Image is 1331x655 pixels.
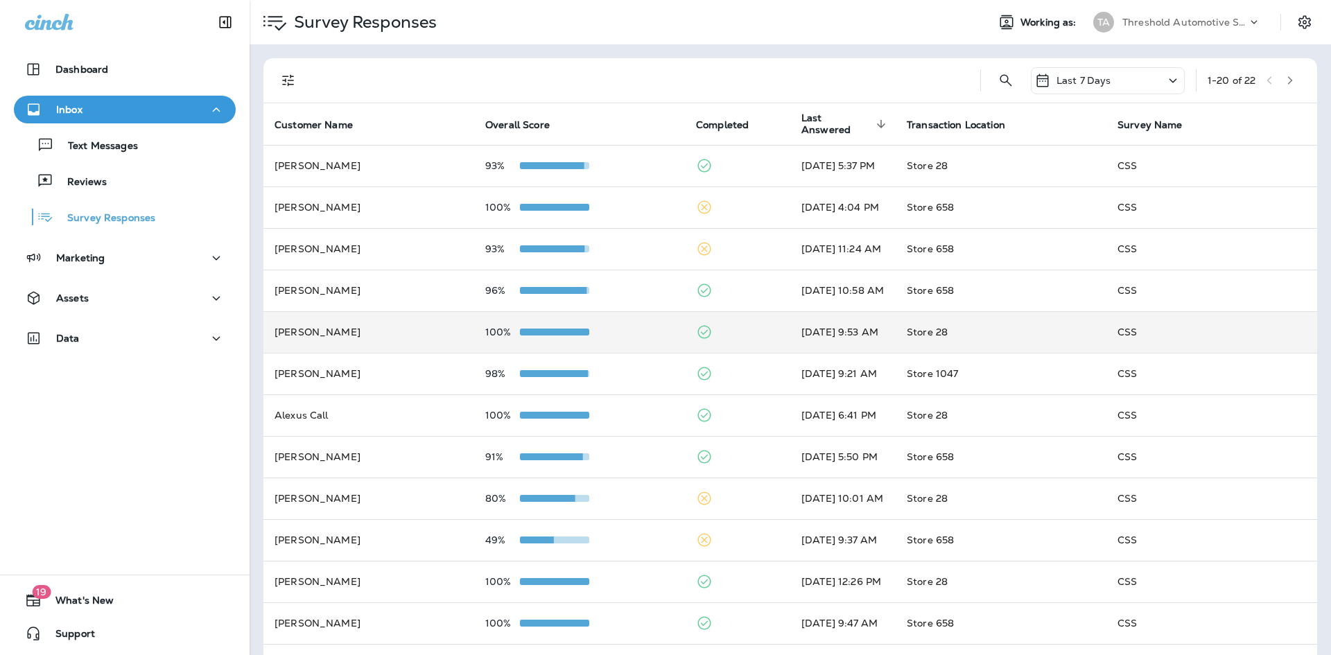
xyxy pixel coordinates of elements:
td: CSS [1106,145,1317,186]
span: Completed [696,119,767,131]
td: [DATE] 10:01 AM [790,478,896,519]
p: Data [56,333,80,344]
span: Working as: [1020,17,1079,28]
td: Store 28 [896,311,1106,353]
p: Marketing [56,252,105,263]
span: Transaction Location [907,119,1023,131]
button: Text Messages [14,130,236,159]
p: Inbox [56,104,82,115]
span: Survey Name [1117,119,1201,131]
td: CSS [1106,436,1317,478]
td: [PERSON_NAME] [263,145,474,186]
p: 91% [485,451,520,462]
td: CSS [1106,228,1317,270]
td: [DATE] 9:47 AM [790,602,896,644]
div: TA [1093,12,1114,33]
td: [PERSON_NAME] [263,561,474,602]
p: 93% [485,160,520,171]
td: Store 28 [896,561,1106,602]
span: Overall Score [485,119,568,131]
button: Survey Responses [14,202,236,232]
td: Store 658 [896,228,1106,270]
button: 19What's New [14,586,236,614]
p: 100% [485,202,520,213]
span: Customer Name [275,119,371,131]
td: CSS [1106,478,1317,519]
td: CSS [1106,270,1317,311]
span: Last Answered [801,112,890,136]
td: [PERSON_NAME] [263,353,474,394]
td: CSS [1106,519,1317,561]
p: 80% [485,493,520,504]
td: [PERSON_NAME] [263,436,474,478]
td: CSS [1106,602,1317,644]
td: Alexus Call [263,394,474,436]
td: [DATE] 9:21 AM [790,353,896,394]
td: [DATE] 4:04 PM [790,186,896,228]
button: Marketing [14,244,236,272]
p: 100% [485,618,520,629]
td: [DATE] 12:26 PM [790,561,896,602]
td: Store 28 [896,145,1106,186]
td: [DATE] 9:37 AM [790,519,896,561]
p: Survey Responses [53,212,155,225]
td: [PERSON_NAME] [263,602,474,644]
p: Dashboard [55,64,108,75]
td: [PERSON_NAME] [263,478,474,519]
td: CSS [1106,186,1317,228]
p: 100% [485,326,520,338]
td: Store 658 [896,602,1106,644]
button: Collapse Sidebar [206,8,245,36]
td: CSS [1106,311,1317,353]
p: Text Messages [54,140,138,153]
td: CSS [1106,394,1317,436]
td: Store 1047 [896,353,1106,394]
td: [DATE] 9:53 AM [790,311,896,353]
button: Support [14,620,236,647]
span: Survey Name [1117,119,1183,131]
button: Settings [1292,10,1317,35]
td: Store 658 [896,436,1106,478]
td: [DATE] 10:58 AM [790,270,896,311]
td: Store 658 [896,186,1106,228]
p: 100% [485,410,520,421]
div: 1 - 20 of 22 [1208,75,1255,86]
button: Data [14,324,236,352]
p: 96% [485,285,520,296]
p: 100% [485,576,520,587]
button: Assets [14,284,236,312]
td: [PERSON_NAME] [263,228,474,270]
td: Store 28 [896,394,1106,436]
p: Assets [56,292,89,304]
td: [DATE] 11:24 AM [790,228,896,270]
button: Reviews [14,166,236,195]
p: 98% [485,368,520,379]
span: Overall Score [485,119,550,131]
p: 93% [485,243,520,254]
td: CSS [1106,353,1317,394]
span: Support [42,628,95,645]
td: [PERSON_NAME] [263,519,474,561]
td: CSS [1106,561,1317,602]
p: Threshold Automotive Service dba Grease Monkey [1122,17,1247,28]
button: Search Survey Responses [992,67,1020,94]
p: Last 7 Days [1056,75,1111,86]
button: Filters [275,67,302,94]
p: 49% [485,534,520,545]
td: [DATE] 5:50 PM [790,436,896,478]
span: Last Answered [801,112,872,136]
td: [DATE] 5:37 PM [790,145,896,186]
span: 19 [32,585,51,599]
td: [PERSON_NAME] [263,186,474,228]
td: [PERSON_NAME] [263,311,474,353]
p: Reviews [53,176,107,189]
span: Customer Name [275,119,353,131]
p: Survey Responses [288,12,437,33]
td: Store 658 [896,270,1106,311]
td: Store 658 [896,519,1106,561]
button: Dashboard [14,55,236,83]
span: Completed [696,119,749,131]
button: Inbox [14,96,236,123]
td: [DATE] 6:41 PM [790,394,896,436]
td: Store 28 [896,478,1106,519]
